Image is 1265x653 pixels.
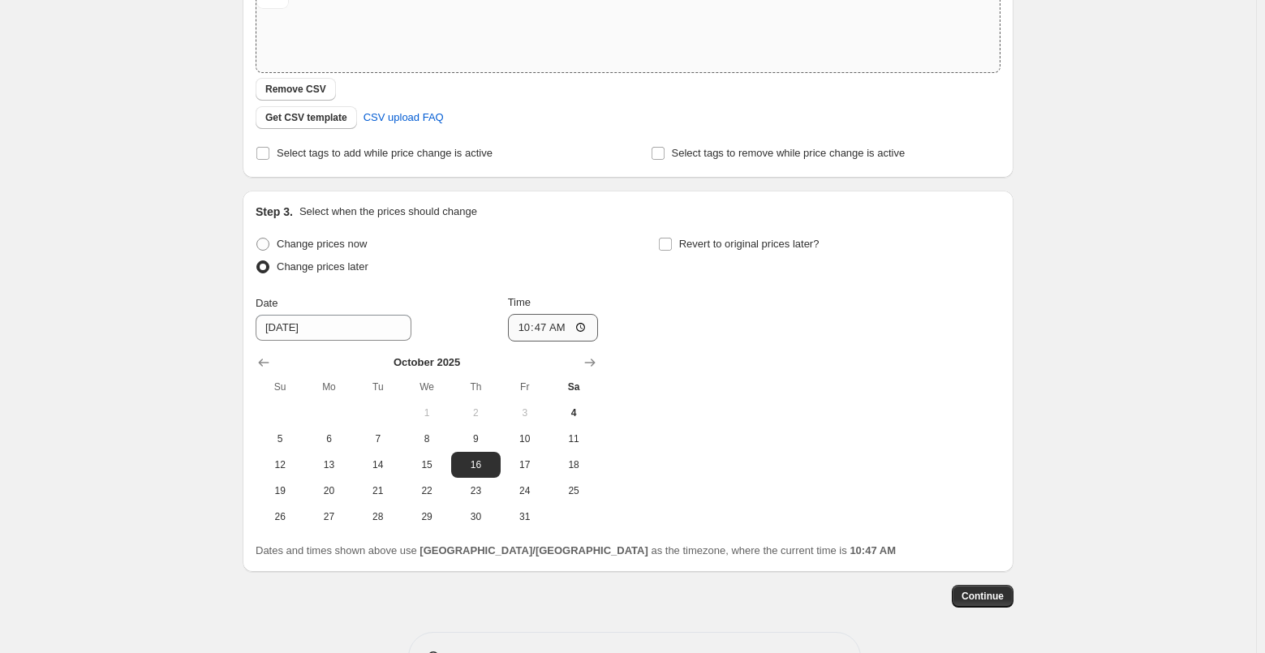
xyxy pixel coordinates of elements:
[256,297,278,309] span: Date
[256,315,411,341] input: 10/4/2025
[299,204,477,220] p: Select when the prices should change
[402,478,451,504] button: Wednesday October 22 2025
[256,426,304,452] button: Sunday October 5 2025
[360,458,396,471] span: 14
[277,238,367,250] span: Change prices now
[501,400,549,426] button: Friday October 3 2025
[265,111,347,124] span: Get CSV template
[962,590,1004,603] span: Continue
[409,380,445,393] span: We
[354,452,402,478] button: Tuesday October 14 2025
[277,260,368,273] span: Change prices later
[549,452,598,478] button: Saturday October 18 2025
[556,484,592,497] span: 25
[354,374,402,400] th: Tuesday
[311,458,346,471] span: 13
[507,484,543,497] span: 24
[556,432,592,445] span: 11
[409,432,445,445] span: 8
[304,374,353,400] th: Monday
[304,478,353,504] button: Monday October 20 2025
[360,432,396,445] span: 7
[501,426,549,452] button: Friday October 10 2025
[304,426,353,452] button: Monday October 6 2025
[507,458,543,471] span: 17
[507,406,543,419] span: 3
[507,432,543,445] span: 10
[579,351,601,374] button: Show next month, November 2025
[311,380,346,393] span: Mo
[402,452,451,478] button: Wednesday October 15 2025
[451,426,500,452] button: Thursday October 9 2025
[360,510,396,523] span: 28
[549,426,598,452] button: Saturday October 11 2025
[501,374,549,400] th: Friday
[409,458,445,471] span: 15
[304,504,353,530] button: Monday October 27 2025
[508,314,599,342] input: 12:00
[952,585,1013,608] button: Continue
[256,452,304,478] button: Sunday October 12 2025
[256,544,896,556] span: Dates and times shown above use as the timezone, where the current time is
[304,452,353,478] button: Monday October 13 2025
[549,374,598,400] th: Saturday
[679,238,820,250] span: Revert to original prices later?
[451,452,500,478] button: Thursday October 16 2025
[402,374,451,400] th: Wednesday
[360,380,396,393] span: Tu
[252,351,275,374] button: Show previous month, September 2025
[458,432,493,445] span: 9
[256,374,304,400] th: Sunday
[256,478,304,504] button: Sunday October 19 2025
[311,484,346,497] span: 20
[458,380,493,393] span: Th
[507,380,543,393] span: Fr
[354,478,402,504] button: Tuesday October 21 2025
[262,432,298,445] span: 5
[420,544,648,556] b: [GEOGRAPHIC_DATA]/[GEOGRAPHIC_DATA]
[402,426,451,452] button: Wednesday October 8 2025
[549,478,598,504] button: Saturday October 25 2025
[451,504,500,530] button: Thursday October 30 2025
[402,400,451,426] button: Wednesday October 1 2025
[360,484,396,497] span: 21
[256,78,336,101] button: Remove CSV
[262,380,298,393] span: Su
[501,504,549,530] button: Friday October 31 2025
[672,147,906,159] span: Select tags to remove while price change is active
[501,478,549,504] button: Friday October 24 2025
[458,510,493,523] span: 30
[277,147,493,159] span: Select tags to add while price change is active
[549,400,598,426] button: Today Saturday October 4 2025
[556,380,592,393] span: Sa
[451,478,500,504] button: Thursday October 23 2025
[409,406,445,419] span: 1
[311,510,346,523] span: 27
[256,504,304,530] button: Sunday October 26 2025
[402,504,451,530] button: Wednesday October 29 2025
[262,510,298,523] span: 26
[364,110,444,126] span: CSV upload FAQ
[265,83,326,96] span: Remove CSV
[508,296,531,308] span: Time
[354,504,402,530] button: Tuesday October 28 2025
[507,510,543,523] span: 31
[458,406,493,419] span: 2
[850,544,896,556] b: 10:47 AM
[409,484,445,497] span: 22
[458,484,493,497] span: 23
[256,204,293,220] h2: Step 3.
[262,458,298,471] span: 12
[311,432,346,445] span: 6
[256,106,357,129] button: Get CSV template
[451,400,500,426] button: Thursday October 2 2025
[354,426,402,452] button: Tuesday October 7 2025
[409,510,445,523] span: 29
[262,484,298,497] span: 19
[354,105,454,131] a: CSV upload FAQ
[451,374,500,400] th: Thursday
[556,406,592,419] span: 4
[458,458,493,471] span: 16
[501,452,549,478] button: Friday October 17 2025
[556,458,592,471] span: 18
